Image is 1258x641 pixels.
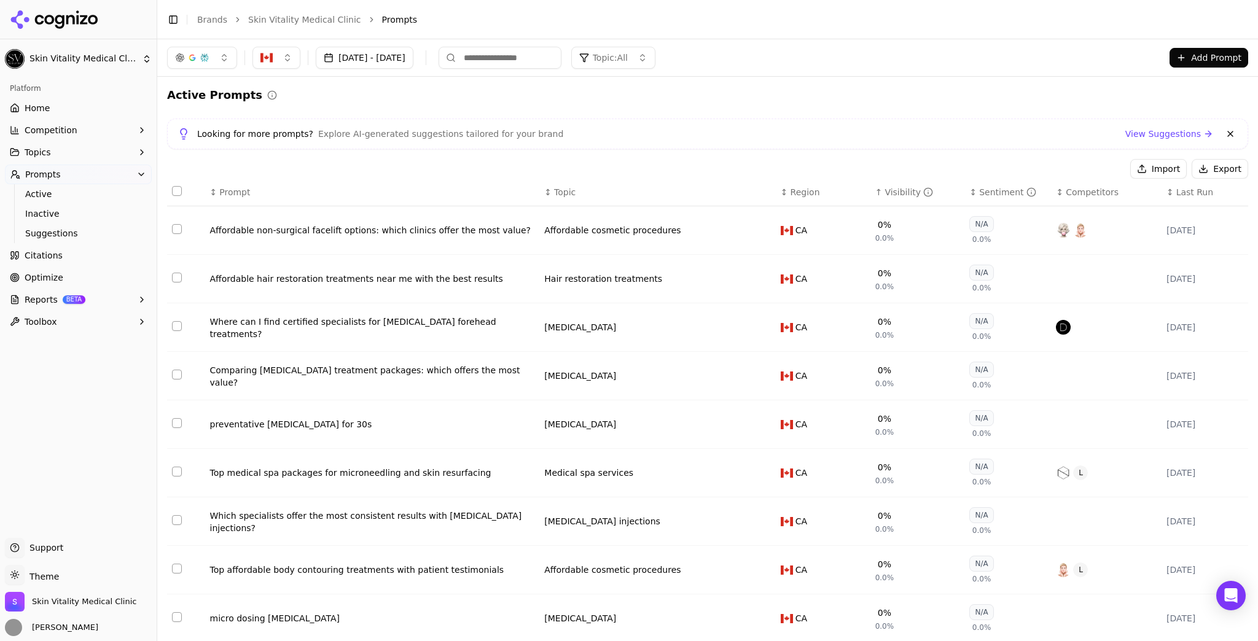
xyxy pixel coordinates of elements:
[964,179,1051,206] th: sentiment
[172,564,182,573] button: Select row 78
[382,14,418,26] span: Prompts
[1166,515,1243,527] div: [DATE]
[544,612,616,624] div: [MEDICAL_DATA]
[25,316,57,328] span: Toolbox
[795,321,807,333] span: CA
[593,52,628,64] span: Topic: All
[969,186,1046,198] div: ↕Sentiment
[972,235,991,244] span: 0.0%
[544,515,660,527] a: [MEDICAL_DATA] injections
[781,420,793,429] img: CA flag
[25,249,63,262] span: Citations
[5,246,152,265] a: Citations
[197,15,227,25] a: Brands
[210,418,535,430] a: preventative [MEDICAL_DATA] for 30s
[25,168,61,181] span: Prompts
[795,467,807,479] span: CA
[969,604,993,620] div: N/A
[544,564,681,576] a: Affordable cosmetic procedures
[1166,186,1243,198] div: ↕Last Run
[781,565,793,575] img: CA flag
[29,53,137,64] span: Skin Vitality Medical Clinic
[554,186,576,198] span: Topic
[1192,159,1248,179] button: Export
[539,179,776,206] th: Topic
[210,612,535,624] a: micro dosing [MEDICAL_DATA]
[1162,179,1248,206] th: Last Run
[969,459,993,475] div: N/A
[1056,223,1071,238] img: skinjectables
[795,418,807,430] span: CA
[781,468,793,478] img: CA flag
[795,564,807,576] span: CA
[63,295,85,304] span: BETA
[1166,612,1243,624] div: [DATE]
[972,526,991,535] span: 0.0%
[210,467,535,479] div: Top medical spa packages for microneedling and skin resurfacing
[870,179,965,206] th: brandMentionRate
[210,364,535,389] div: Comparing [MEDICAL_DATA] treatment packages: which offers the most value?
[32,596,136,607] span: Skin Vitality Medical Clinic
[1166,321,1243,333] div: [DATE]
[25,102,50,114] span: Home
[544,418,616,430] a: [MEDICAL_DATA]
[20,205,137,222] a: Inactive
[969,410,993,426] div: N/A
[25,542,63,554] span: Support
[544,321,616,333] div: [MEDICAL_DATA]
[210,316,535,340] a: Where can I find certified specialists for [MEDICAL_DATA] forehead treatments?
[248,14,361,26] a: Skin Vitality Medical Clinic
[1056,320,1071,335] img: dermapure
[795,370,807,382] span: CA
[5,49,25,69] img: Skin Vitality Medical Clinic
[25,293,58,306] span: Reports
[875,524,894,534] span: 0.0%
[1166,224,1243,236] div: [DATE]
[1170,48,1248,68] button: Add Prompt
[172,186,182,196] button: Select all rows
[544,273,662,285] div: Hair restoration treatments
[544,186,771,198] div: ↕Topic
[172,467,182,476] button: Select row 76
[25,124,77,136] span: Competition
[316,47,413,69] button: [DATE] - [DATE]
[969,313,993,329] div: N/A
[875,427,894,437] span: 0.0%
[878,316,891,328] div: 0%
[1056,465,1071,480] img: north medical spa
[1166,564,1243,576] div: [DATE]
[25,146,51,158] span: Topics
[210,564,535,576] a: Top affordable body contouring treatments with patient testimonials
[5,142,152,162] button: Topics
[544,370,616,382] div: [MEDICAL_DATA]
[972,477,991,487] span: 0.0%
[210,510,535,534] a: Which specialists offer the most consistent results with [MEDICAL_DATA] injections?
[1073,465,1088,480] span: L
[544,467,633,479] div: Medical spa services
[5,120,152,140] button: Competition
[25,208,132,220] span: Inactive
[1166,467,1243,479] div: [DATE]
[1073,223,1088,238] img: new you
[1066,186,1119,198] span: Competitors
[972,574,991,584] span: 0.0%
[167,87,262,104] h2: Active Prompts
[5,79,152,98] div: Platform
[969,265,993,281] div: N/A
[878,607,891,619] div: 0%
[795,224,807,236] span: CA
[1176,186,1213,198] span: Last Run
[969,556,993,572] div: N/A
[878,413,891,425] div: 0%
[5,592,25,612] img: Skin Vitality Medical Clinic
[875,476,894,486] span: 0.0%
[878,510,891,522] div: 0%
[5,98,152,118] a: Home
[210,186,535,198] div: ↕Prompt
[210,273,535,285] a: Affordable hair restoration treatments near me with the best results
[781,186,865,198] div: ↕Region
[878,267,891,279] div: 0%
